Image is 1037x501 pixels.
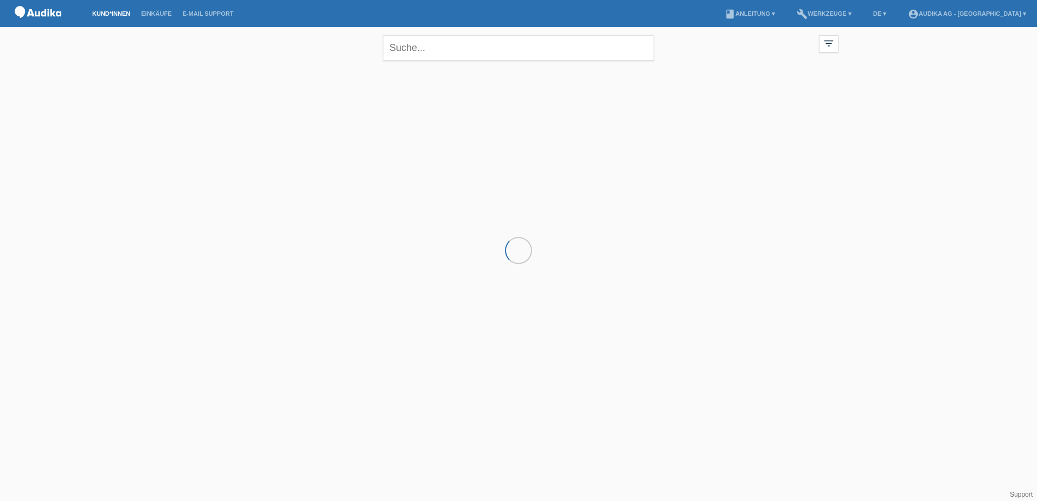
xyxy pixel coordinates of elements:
a: POS — MF Group [11,21,65,29]
i: book [725,9,735,20]
a: Einkäufe [136,10,177,17]
i: account_circle [908,9,919,20]
a: Kund*innen [87,10,136,17]
a: DE ▾ [868,10,892,17]
a: bookAnleitung ▾ [719,10,780,17]
a: E-Mail Support [177,10,239,17]
a: Support [1010,491,1033,498]
a: account_circleAudika AG - [GEOGRAPHIC_DATA] ▾ [902,10,1032,17]
i: filter_list [823,37,835,49]
a: buildWerkzeuge ▾ [791,10,857,17]
i: build [797,9,808,20]
input: Suche... [383,35,654,61]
